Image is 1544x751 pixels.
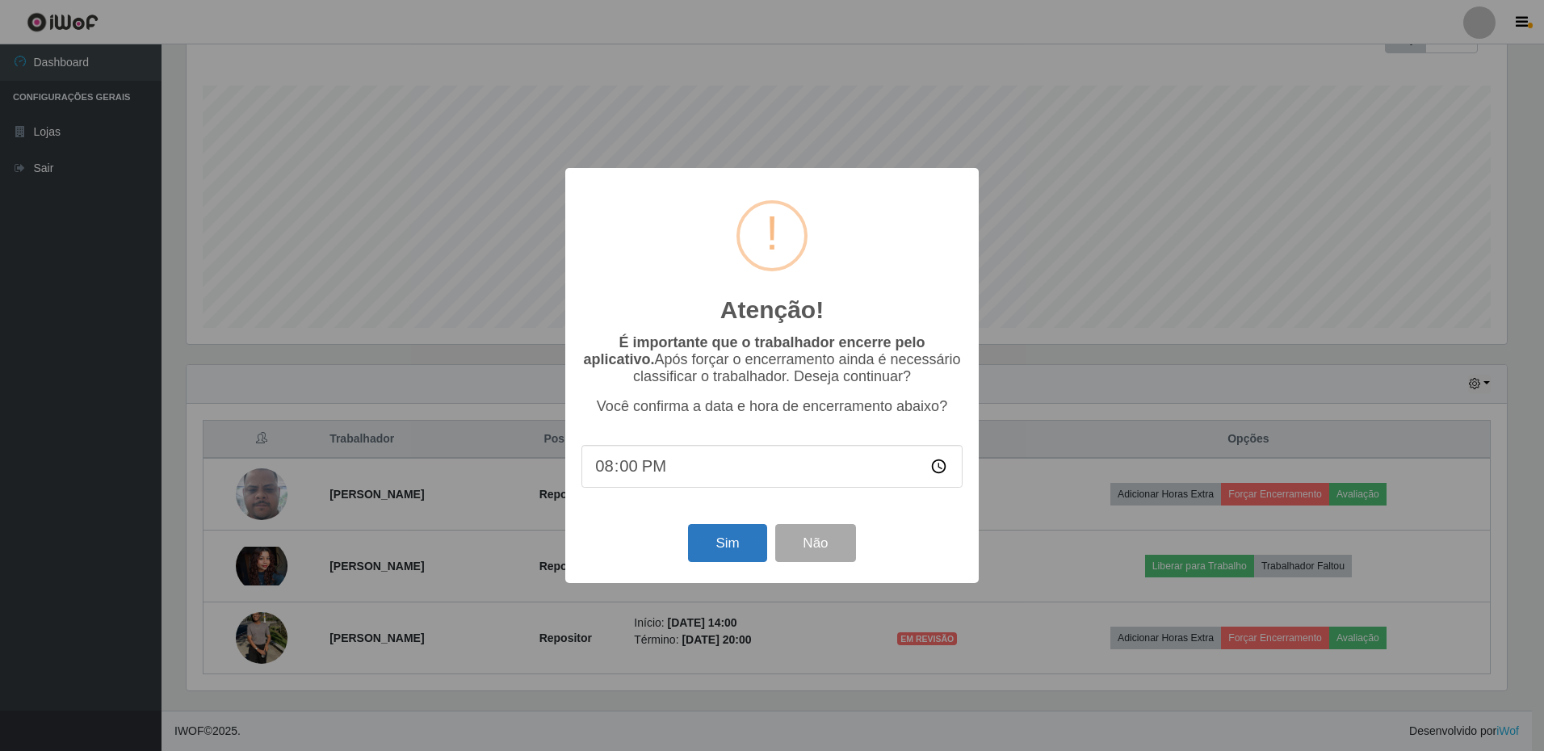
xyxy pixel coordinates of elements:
button: Sim [688,524,766,562]
button: Não [775,524,855,562]
b: É importante que o trabalhador encerre pelo aplicativo. [583,334,925,367]
h2: Atenção! [720,296,824,325]
p: Você confirma a data e hora de encerramento abaixo? [581,398,963,415]
p: Após forçar o encerramento ainda é necessário classificar o trabalhador. Deseja continuar? [581,334,963,385]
